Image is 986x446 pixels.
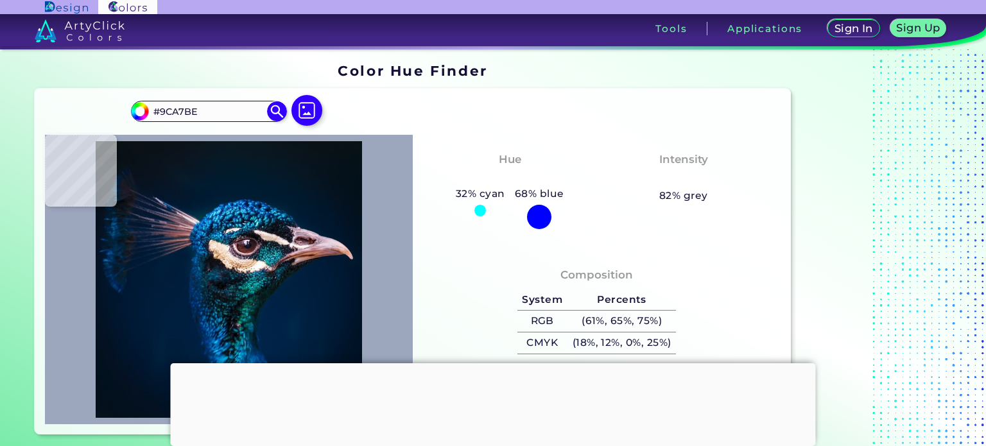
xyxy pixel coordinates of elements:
h5: Sign In [836,24,871,33]
h1: Color Hue Finder [338,61,487,80]
h3: Pale [665,171,702,186]
h5: RGB [517,311,567,332]
img: ArtyClick Design logo [45,1,88,13]
h5: 68% blue [510,185,569,202]
h5: CMYK [517,332,567,354]
img: icon search [267,101,286,121]
h4: Hue [499,150,521,169]
h4: Intensity [659,150,708,169]
h4: Composition [560,266,633,284]
iframe: Advertisement [796,58,956,440]
h5: (18%, 12%, 0%, 25%) [567,332,676,354]
img: logo_artyclick_colors_white.svg [35,19,125,42]
iframe: Advertisement [171,363,816,443]
img: icon picture [291,95,322,126]
h5: System [517,289,567,311]
img: img_pavlin.jpg [51,141,406,418]
h3: Tealish Blue [468,171,552,186]
h5: Sign Up [898,23,938,33]
h3: Applications [727,24,802,33]
input: type color.. [149,103,268,120]
h5: 32% cyan [451,185,510,202]
a: Sign Up [893,21,944,37]
h5: (61%, 65%, 75%) [567,311,676,332]
a: Sign In [830,21,878,37]
h3: Tools [655,24,687,33]
h5: Percents [567,289,676,311]
h5: 82% grey [659,187,708,204]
